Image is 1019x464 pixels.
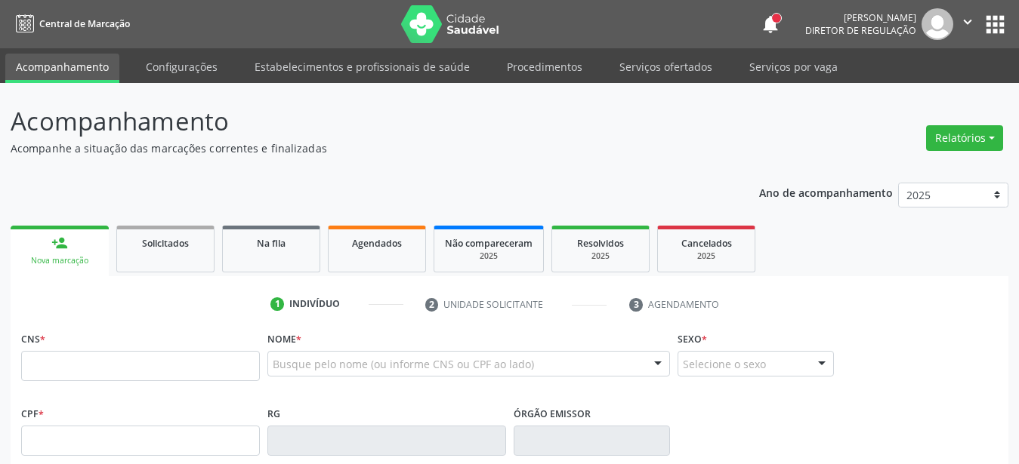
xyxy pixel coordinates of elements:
img: img [922,8,953,40]
label: RG [267,402,280,426]
label: Nome [267,327,301,351]
span: Resolvidos [577,237,624,250]
span: Agendados [352,237,402,250]
div: person_add [51,235,68,251]
button: apps [982,11,1008,38]
button:  [953,8,982,40]
div: Indivíduo [289,297,340,311]
p: Acompanhe a situação das marcações correntes e finalizadas [11,140,709,156]
button: notifications [760,14,781,35]
span: Central de Marcação [39,17,130,30]
div: 2025 [445,250,533,262]
a: Acompanhamento [5,54,119,83]
a: Estabelecimentos e profissionais de saúde [244,54,480,80]
label: Sexo [678,327,707,351]
p: Ano de acompanhamento [759,183,893,201]
a: Central de Marcação [11,11,130,36]
div: 2025 [669,250,744,262]
span: Não compareceram [445,237,533,250]
a: Configurações [135,54,228,80]
span: Cancelados [681,237,732,250]
label: Órgão emissor [514,402,591,426]
span: Busque pelo nome (ou informe CNS ou CPF ao lado) [273,356,534,372]
p: Acompanhamento [11,103,709,140]
a: Serviços ofertados [609,54,723,80]
span: Na fila [257,237,286,250]
div: [PERSON_NAME] [805,11,916,24]
div: Nova marcação [21,255,98,266]
button: Relatórios [926,125,1003,151]
span: Selecione o sexo [683,356,766,372]
label: CNS [21,327,45,351]
div: 1 [270,297,284,311]
a: Procedimentos [496,54,593,80]
i:  [959,14,976,30]
span: Diretor de regulação [805,24,916,37]
div: 2025 [563,250,638,262]
span: Solicitados [142,237,189,250]
a: Serviços por vaga [739,54,848,80]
